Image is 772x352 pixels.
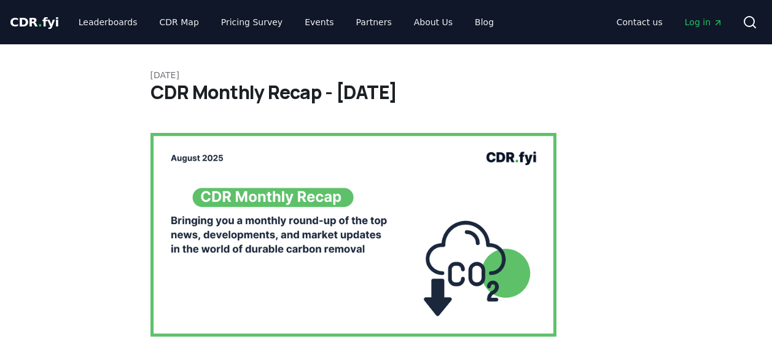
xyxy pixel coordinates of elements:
span: Log in [685,16,723,28]
a: Events [295,11,343,33]
a: Partners [346,11,402,33]
a: CDR Map [150,11,209,33]
a: Contact us [607,11,673,33]
a: Blog [465,11,504,33]
nav: Main [69,11,504,33]
nav: Main [607,11,733,33]
span: . [38,15,42,30]
a: Leaderboards [69,11,147,33]
span: CDR fyi [10,15,59,30]
p: [DATE] [150,69,622,81]
h1: CDR Monthly Recap - [DATE] [150,81,622,103]
img: blog post image [150,133,557,337]
a: Log in [675,11,733,33]
a: Pricing Survey [211,11,292,33]
a: About Us [404,11,462,33]
a: CDR.fyi [10,14,59,31]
